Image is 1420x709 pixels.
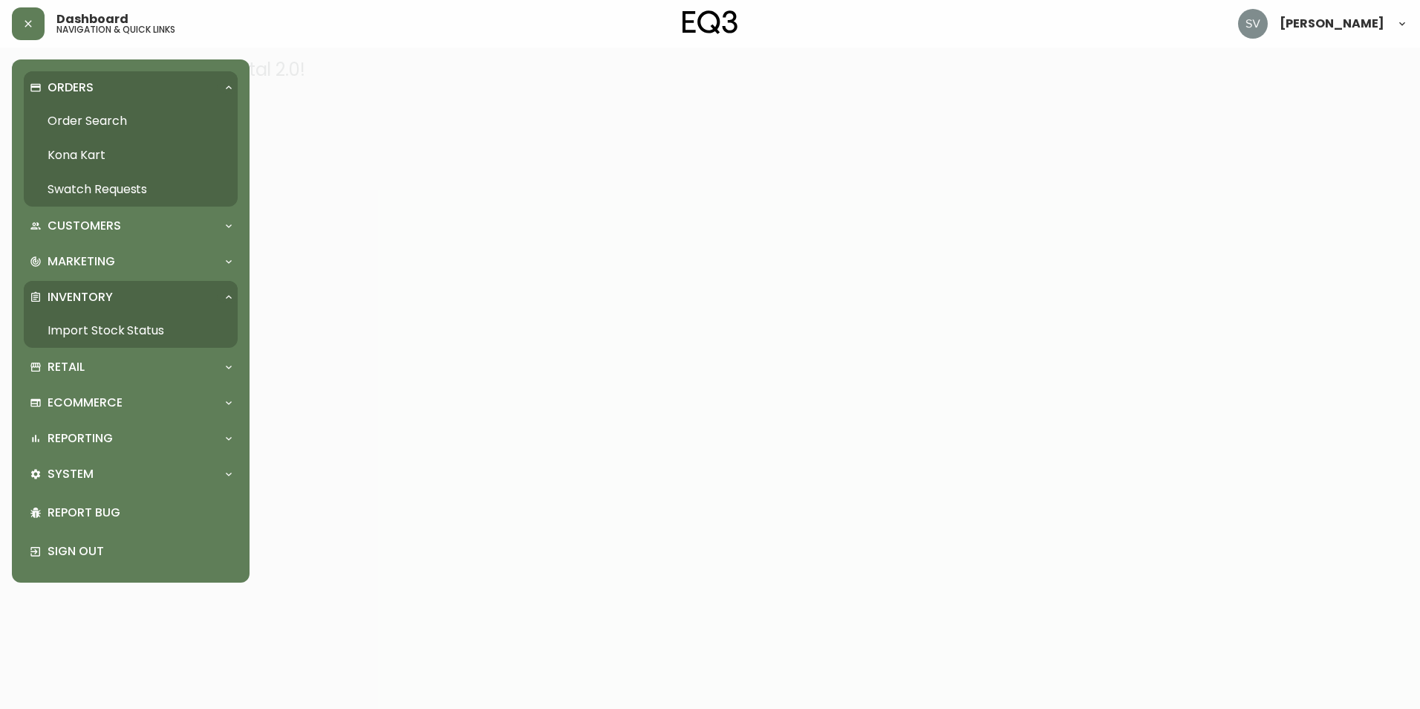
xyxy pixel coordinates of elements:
a: Order Search [24,104,238,138]
p: Ecommerce [48,395,123,411]
span: Dashboard [56,13,128,25]
p: Report Bug [48,505,232,521]
div: Inventory [24,281,238,314]
p: Retail [48,359,85,375]
a: Kona Kart [24,138,238,172]
img: 0ef69294c49e88f033bcbeb13310b844 [1238,9,1268,39]
p: Customers [48,218,121,234]
div: Orders [24,71,238,104]
p: Sign Out [48,543,232,560]
p: Marketing [48,253,115,270]
p: Reporting [48,430,113,447]
a: Swatch Requests [24,172,238,207]
div: Report Bug [24,493,238,532]
div: Retail [24,351,238,383]
div: Reporting [24,422,238,455]
h5: navigation & quick links [56,25,175,34]
div: Sign Out [24,532,238,571]
p: Inventory [48,289,113,305]
div: Marketing [24,245,238,278]
div: System [24,458,238,491]
img: logo [683,10,737,34]
span: [PERSON_NAME] [1280,18,1384,30]
div: Customers [24,210,238,242]
div: Ecommerce [24,386,238,419]
p: System [48,466,94,482]
a: Import Stock Status [24,314,238,348]
p: Orders [48,80,94,96]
